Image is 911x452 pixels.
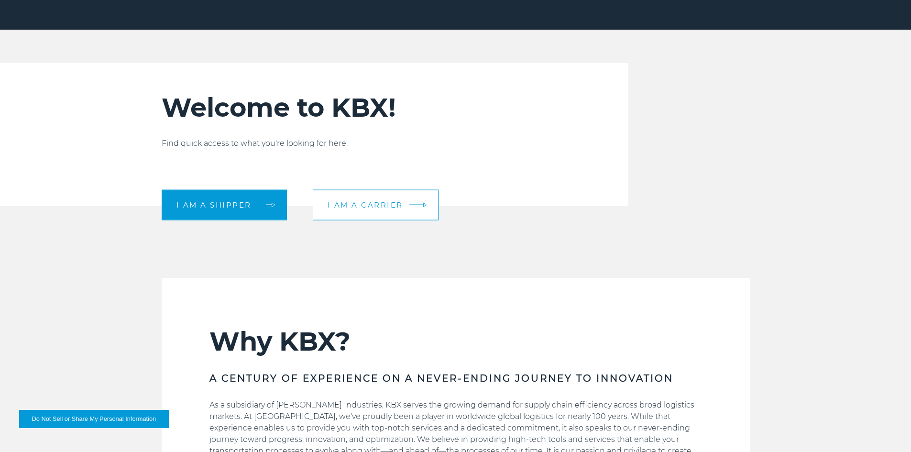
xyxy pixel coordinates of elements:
h3: A CENTURY OF EXPERIENCE ON A NEVER-ENDING JOURNEY TO INNOVATION [209,372,702,385]
a: I am a carrier arrow arrow [313,189,439,220]
a: I am a shipper arrow arrow [162,189,287,220]
iframe: Chat Widget [863,406,911,452]
p: Find quick access to what you're looking for here. [162,138,571,149]
span: I am a carrier [328,201,403,209]
button: Do Not Sell or Share My Personal Information [19,410,169,428]
h2: Why KBX? [209,326,702,357]
span: I am a shipper [176,201,252,209]
h2: Welcome to KBX! [162,92,571,123]
img: arrow [423,202,427,208]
